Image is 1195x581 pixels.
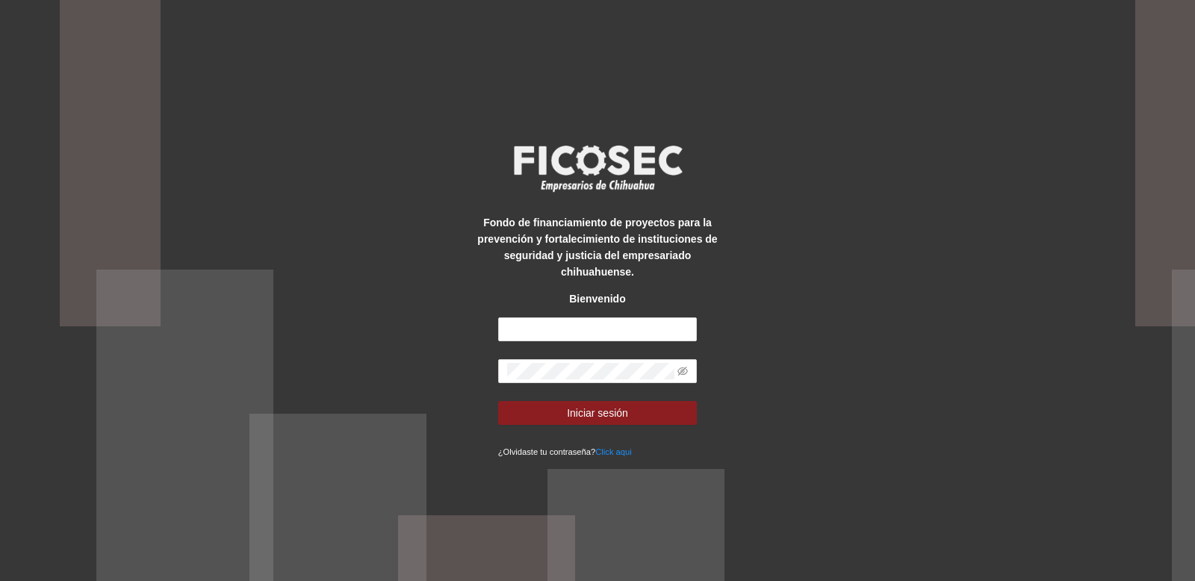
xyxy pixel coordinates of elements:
small: ¿Olvidaste tu contraseña? [498,447,632,456]
span: eye-invisible [677,366,688,376]
button: Iniciar sesión [498,401,698,425]
a: Click aqui [595,447,632,456]
img: logo [504,140,691,196]
span: Iniciar sesión [567,405,628,421]
strong: Bienvenido [569,293,625,305]
strong: Fondo de financiamiento de proyectos para la prevención y fortalecimiento de instituciones de seg... [477,217,717,278]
